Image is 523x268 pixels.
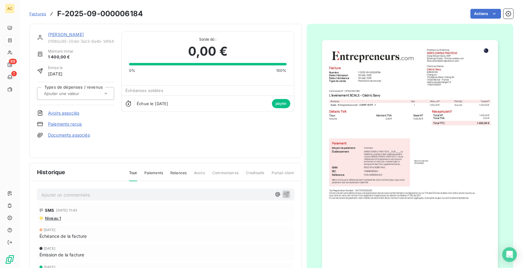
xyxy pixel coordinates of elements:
span: 0% [129,68,135,73]
span: Échéances soldées [125,88,163,93]
span: Factures [29,11,46,16]
span: SMS [45,208,54,213]
span: 89 [9,59,17,64]
a: Documents associés [48,132,90,138]
span: Échéance de la facture [39,233,87,239]
span: 1 [11,71,17,76]
div: AC [5,4,15,13]
span: Avoirs [194,170,205,181]
span: [DATE] [44,247,55,250]
span: Historique [37,168,65,176]
span: 0,00 € [188,42,228,61]
span: Niveau 1 [44,216,61,221]
span: [DATE] [44,228,55,232]
span: Échue le [DATE] [137,101,168,106]
span: 0198bc85-20dd-7ad3-8a4b-1df64816eb9b [48,39,114,44]
span: payée [272,99,290,108]
button: Actions [470,9,501,19]
span: [DATE] [48,71,63,77]
span: Émise le [48,65,63,71]
span: Commentaires [212,170,239,181]
span: Paiements [144,170,163,181]
span: 1 400,00 € [48,54,73,60]
img: Logo LeanPay [5,255,15,264]
span: Relances [170,170,187,181]
span: [DATE] 11:43 [56,208,77,212]
span: 100% [276,68,287,73]
h3: F-2025-09-000006184 [57,8,143,19]
input: Ajouter une valeur [43,91,105,96]
a: Paiements reçus [48,121,82,127]
span: Émission de la facture [39,251,84,258]
span: Montant initial [48,49,73,54]
a: Factures [29,11,46,17]
span: Portail client [272,170,294,181]
span: Creditsafe [246,170,265,181]
a: Avoirs associés [48,110,79,116]
a: [PERSON_NAME] [48,32,84,37]
div: Open Intercom Messenger [502,247,517,262]
span: Tout [129,170,137,181]
span: Solde dû : [129,37,286,42]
